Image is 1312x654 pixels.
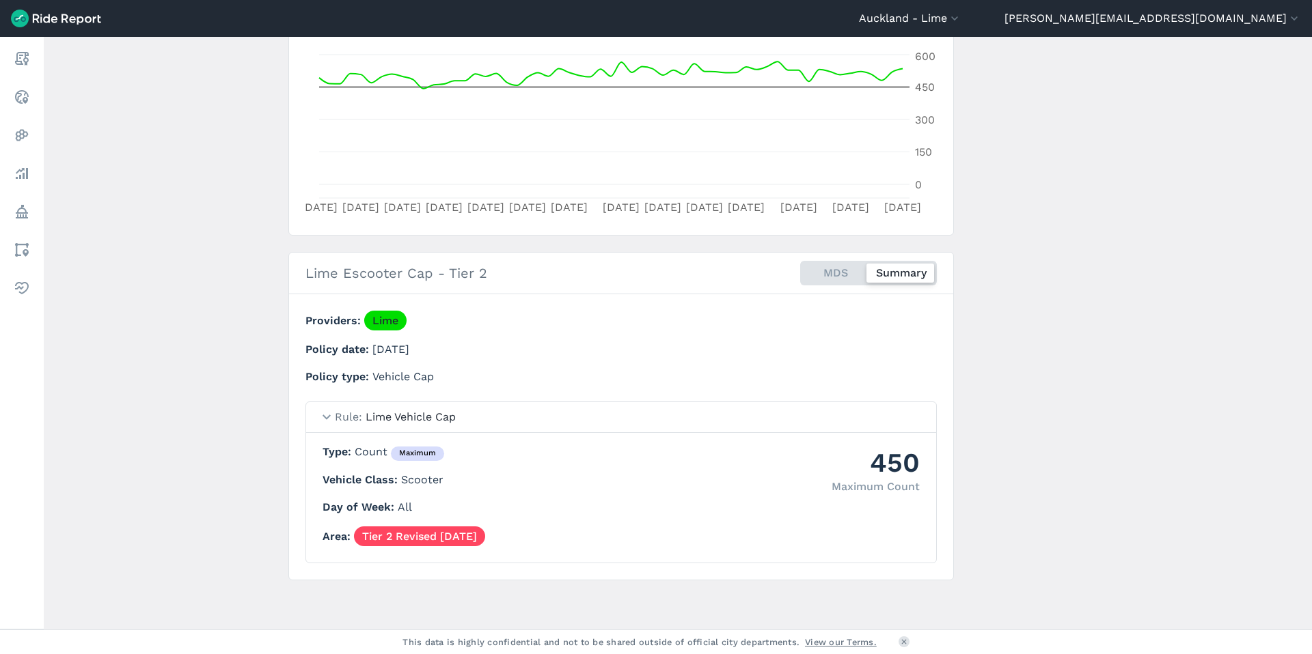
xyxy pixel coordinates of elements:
a: Tier 2 Revised [DATE] [354,526,485,546]
tspan: [DATE] [384,201,421,214]
tspan: [DATE] [301,201,338,214]
a: Lime [364,311,407,330]
a: Realtime [10,85,34,109]
tspan: [DATE] [884,201,921,214]
tspan: [DATE] [728,201,765,214]
button: Auckland - Lime [859,10,961,27]
span: Area [323,530,354,543]
tspan: [DATE] [551,201,588,214]
span: Scooter [401,473,443,486]
summary: RuleLime Vehicle Cap [306,402,936,433]
span: Rule [335,410,366,423]
span: Count [355,445,444,458]
tspan: [DATE] [644,201,681,214]
a: Analyze [10,161,34,186]
div: maximum [391,446,444,461]
span: Policy type [305,370,372,383]
tspan: 450 [915,81,935,94]
tspan: [DATE] [832,201,869,214]
span: Providers [305,314,364,327]
tspan: 0 [915,178,922,191]
span: All [398,500,412,513]
tspan: [DATE] [342,201,379,214]
span: Type [323,445,355,458]
tspan: [DATE] [509,201,546,214]
span: Policy date [305,343,372,356]
span: Day of Week [323,500,398,513]
span: Lime Vehicle Cap [366,410,456,423]
tspan: [DATE] [603,201,640,214]
a: Health [10,276,34,300]
a: Policy [10,199,34,224]
span: Vehicle Cap [372,370,434,383]
h2: Lime Escooter Cap - Tier 2 [305,263,487,283]
tspan: 150 [915,145,932,158]
a: Heatmaps [10,123,34,147]
span: [DATE] [372,343,409,356]
tspan: 600 [915,50,935,63]
a: View our Terms. [805,636,877,649]
tspan: [DATE] [780,201,817,214]
div: 450 [832,444,920,481]
img: Ride Report [11,10,101,27]
a: Areas [10,238,34,262]
tspan: 300 [915,113,935,126]
tspan: [DATE] [467,201,504,214]
tspan: [DATE] [686,201,723,214]
button: [PERSON_NAME][EMAIL_ADDRESS][DOMAIN_NAME] [1004,10,1301,27]
tspan: [DATE] [426,201,463,214]
span: Vehicle Class [323,473,401,486]
div: Maximum Count [832,479,920,495]
a: Report [10,46,34,71]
